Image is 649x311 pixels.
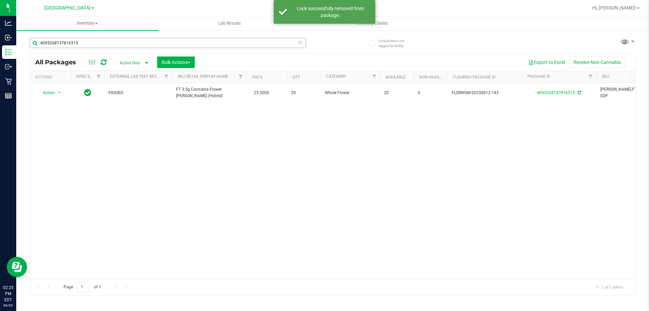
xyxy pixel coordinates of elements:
span: [GEOGRAPHIC_DATA] [44,5,91,11]
span: 1 - 1 of 1 items [591,282,628,292]
a: Sku Retail Display Name [177,74,228,79]
span: Bulk Actions [162,60,190,65]
span: select [55,88,64,97]
input: Search Package ID, Item Name, SKU, Lot or Part Number... [30,38,306,48]
a: Filter [93,71,104,83]
button: Receive Non-Cannabis [569,57,625,68]
a: Filter [161,71,172,83]
inline-svg: Reports [5,92,12,99]
span: Action [37,88,55,97]
span: PASSED [109,90,168,96]
a: Available [385,75,406,80]
span: 20 [384,90,410,96]
a: Qty [292,75,300,80]
button: Export to Excel [524,57,569,68]
a: THC% [252,75,263,80]
inline-svg: Outbound [5,63,12,70]
span: Lab Results [209,20,250,26]
inline-svg: Inventory [5,49,12,55]
inline-svg: Inbound [5,34,12,41]
span: Clear [298,38,303,47]
a: Filter [235,71,246,83]
span: 0 [418,90,443,96]
span: In Sync [84,88,91,97]
a: Flourish Package ID [453,75,496,80]
iframe: Resource center [7,257,27,277]
span: All Packages [35,59,83,66]
a: Non-Available [419,75,449,80]
span: Hi, [PERSON_NAME]! [592,5,636,10]
span: 25.5000 [250,88,272,98]
span: 20 [291,90,317,96]
span: Page of 1 [58,282,106,292]
span: FT 3.5g Cannabis Flower [PERSON_NAME] (Hybrid) [176,86,242,99]
inline-svg: Analytics [5,20,12,26]
span: Inventory [16,20,159,26]
input: 1 [77,282,90,292]
a: SKU [602,74,609,79]
a: 4095268137816515 [537,90,575,95]
div: Actions [35,75,68,80]
a: Inventory [16,16,159,30]
span: Include items not tagged for facility [379,38,412,48]
a: Category [326,74,346,79]
p: 02:25 PM EDT [3,285,13,303]
a: Lab Results [159,16,301,30]
a: Sync Status [76,74,102,79]
inline-svg: Retail [5,78,12,85]
button: Bulk Actions [157,57,195,68]
span: Whole Flower [325,90,376,96]
a: Filter [585,71,596,83]
a: Filter [369,71,380,83]
div: Lock successfully removed from package. [291,5,370,19]
a: Package ID [527,74,550,79]
p: 09/25 [3,303,13,308]
a: External Lab Test Result [110,74,163,79]
span: FLSRWGM-20250812-143 [452,90,518,96]
span: Sync from Compliance System [577,90,581,95]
